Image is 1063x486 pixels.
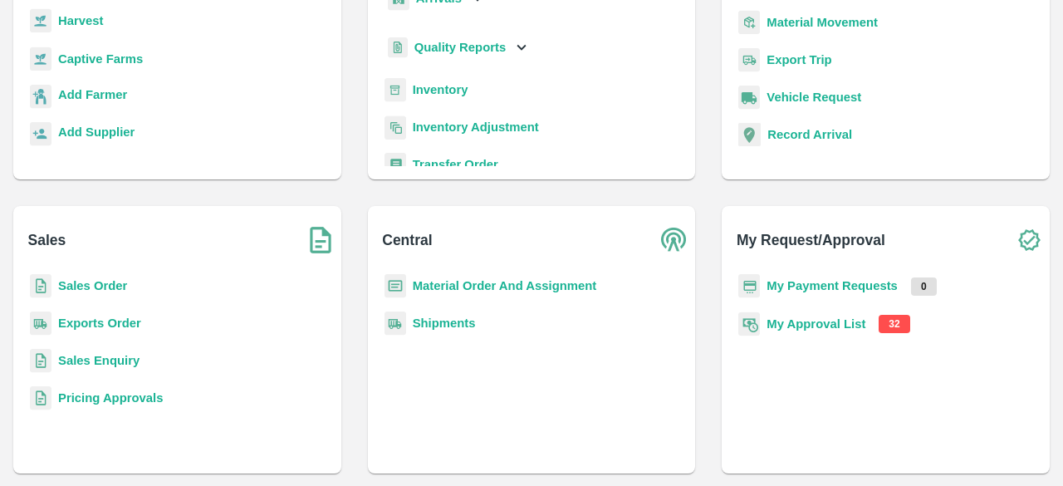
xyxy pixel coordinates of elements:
[30,122,51,146] img: supplier
[767,128,852,141] a: Record Arrival
[767,53,831,66] a: Export Trip
[413,158,498,171] a: Transfer Order
[30,312,51,336] img: shipments
[737,228,885,252] b: My Request/Approval
[738,10,760,35] img: material
[879,315,909,333] p: 32
[300,219,341,261] img: soSales
[58,14,103,27] a: Harvest
[382,228,432,252] b: Central
[388,37,408,58] img: qualityReport
[385,312,406,336] img: shipments
[58,86,127,108] a: Add Farmer
[58,391,163,405] a: Pricing Approvals
[58,354,140,367] a: Sales Enquiry
[738,123,761,146] img: recordArrival
[58,279,127,292] a: Sales Order
[385,115,406,140] img: inventory
[30,8,51,33] img: harvest
[30,386,51,410] img: sales
[413,120,539,134] a: Inventory Adjustment
[58,317,141,330] a: Exports Order
[58,52,143,66] a: Captive Farms
[413,279,597,292] a: Material Order And Assignment
[30,349,51,373] img: sales
[738,86,760,110] img: vehicle
[654,219,695,261] img: central
[767,91,861,104] a: Vehicle Request
[413,83,468,96] a: Inventory
[385,153,406,177] img: whTransfer
[385,78,406,102] img: whInventory
[738,48,760,72] img: delivery
[30,85,51,109] img: farmer
[1008,219,1050,261] img: check
[738,312,760,336] img: approval
[767,317,865,331] a: My Approval List
[767,279,898,292] a: My Payment Requests
[738,274,760,298] img: payment
[385,31,531,65] div: Quality Reports
[58,125,135,139] b: Add Supplier
[58,123,135,145] a: Add Supplier
[414,41,507,54] b: Quality Reports
[30,47,51,71] img: harvest
[385,274,406,298] img: centralMaterial
[413,317,476,330] a: Shipments
[28,228,66,252] b: Sales
[58,88,127,101] b: Add Farmer
[30,274,51,298] img: sales
[767,16,878,29] a: Material Movement
[911,277,937,296] p: 0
